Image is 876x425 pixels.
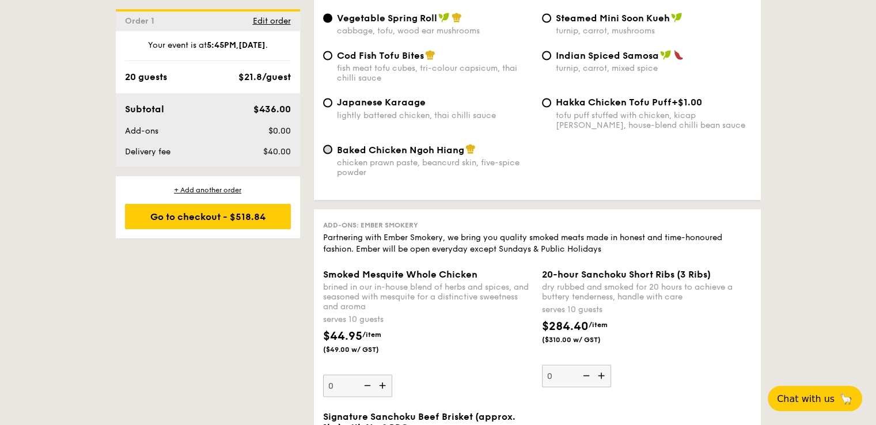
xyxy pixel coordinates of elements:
strong: 5:45PM [207,40,236,50]
span: $284.40 [542,319,589,333]
span: Vegetable Spring Roll [337,13,437,24]
button: Chat with us🦙 [768,386,862,411]
input: Japanese Karaagelightly battered chicken, thai chilli sauce [323,98,332,107]
input: Hakka Chicken Tofu Puff+$1.00tofu puff stuffed with chicken, kicap [PERSON_NAME], house-blend chi... [542,98,551,107]
img: icon-spicy.37a8142b.svg [673,50,684,60]
div: tofu puff stuffed with chicken, kicap [PERSON_NAME], house-blend chilli bean sauce [556,110,752,130]
span: Add-ons [125,126,158,136]
img: icon-chef-hat.a58ddaea.svg [465,143,476,154]
span: $436.00 [253,104,290,115]
img: icon-chef-hat.a58ddaea.svg [452,12,462,22]
img: icon-vegan.f8ff3823.svg [671,12,682,22]
strong: [DATE] [238,40,266,50]
span: /item [362,330,381,338]
div: turnip, carrot, mixed spice [556,63,752,73]
input: Cod Fish Tofu Bitesfish meat tofu cubes, tri-colour capsicum, thai chilli sauce [323,51,332,60]
div: chicken prawn paste, beancurd skin, five-spice powder [337,157,533,177]
div: serves 10 guests [323,313,533,325]
img: icon-add.58712e84.svg [594,365,611,386]
input: Steamed Mini Soon Kuehturnip, carrot, mushrooms [542,13,551,22]
div: dry rubbed and smoked for 20 hours to achieve a buttery tenderness, handle with care [542,282,752,301]
div: $21.8/guest [238,70,291,84]
div: + Add another order [125,185,291,195]
img: icon-vegan.f8ff3823.svg [660,50,672,60]
div: cabbage, tofu, wood ear mushrooms [337,26,533,36]
span: /item [589,320,608,328]
img: icon-reduce.1d2dbef1.svg [577,365,594,386]
img: icon-reduce.1d2dbef1.svg [358,374,375,396]
span: Delivery fee [125,147,170,157]
div: fish meat tofu cubes, tri-colour capsicum, thai chilli sauce [337,63,533,83]
input: Vegetable Spring Rollcabbage, tofu, wood ear mushrooms [323,13,332,22]
span: Add-ons: Ember Smokery [323,221,418,229]
span: Order 1 [125,16,159,26]
span: Chat with us [777,393,835,404]
span: Indian Spiced Samosa [556,50,659,61]
span: Smoked Mesquite Whole Chicken [323,268,477,279]
div: turnip, carrot, mushrooms [556,26,752,36]
img: icon-vegan.f8ff3823.svg [438,12,450,22]
span: $44.95 [323,329,362,343]
span: $0.00 [268,126,290,136]
span: Steamed Mini Soon Kueh [556,13,670,24]
div: brined in our in-house blend of herbs and spices, and seasoned with mesquite for a distinctive sw... [323,282,533,311]
span: 🦙 [839,392,853,405]
div: lightly battered chicken, thai chilli sauce [337,110,533,120]
span: +$1.00 [672,97,702,108]
input: 20-hour Sanchoku Short Ribs (3 Ribs)dry rubbed and smoked for 20 hours to achieve a buttery tende... [542,365,611,387]
div: 20 guests [125,70,167,84]
div: Go to checkout - $518.84 [125,204,291,229]
img: icon-add.58712e84.svg [375,374,392,396]
img: icon-chef-hat.a58ddaea.svg [425,50,435,60]
div: serves 10 guests [542,303,752,315]
div: Partnering with Ember Smokery, we bring you quality smoked meats made in honest and time-honoured... [323,232,752,255]
div: Your event is at , . [125,40,291,61]
span: $40.00 [263,147,290,157]
input: Smoked Mesquite Whole Chickenbrined in our in-house blend of herbs and spices, and seasoned with ... [323,374,392,397]
input: Indian Spiced Samosaturnip, carrot, mixed spice [542,51,551,60]
span: Baked Chicken Ngoh Hiang [337,144,464,155]
span: ($49.00 w/ GST) [323,344,401,354]
span: Subtotal [125,104,164,115]
span: Hakka Chicken Tofu Puff [556,97,672,108]
input: Baked Chicken Ngoh Hiangchicken prawn paste, beancurd skin, five-spice powder [323,145,332,154]
span: 20-hour Sanchoku Short Ribs (3 Ribs) [542,268,711,279]
span: Cod Fish Tofu Bites [337,50,424,61]
span: Edit order [253,16,291,26]
span: Japanese Karaage [337,97,426,108]
span: ($310.00 w/ GST) [542,335,620,344]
